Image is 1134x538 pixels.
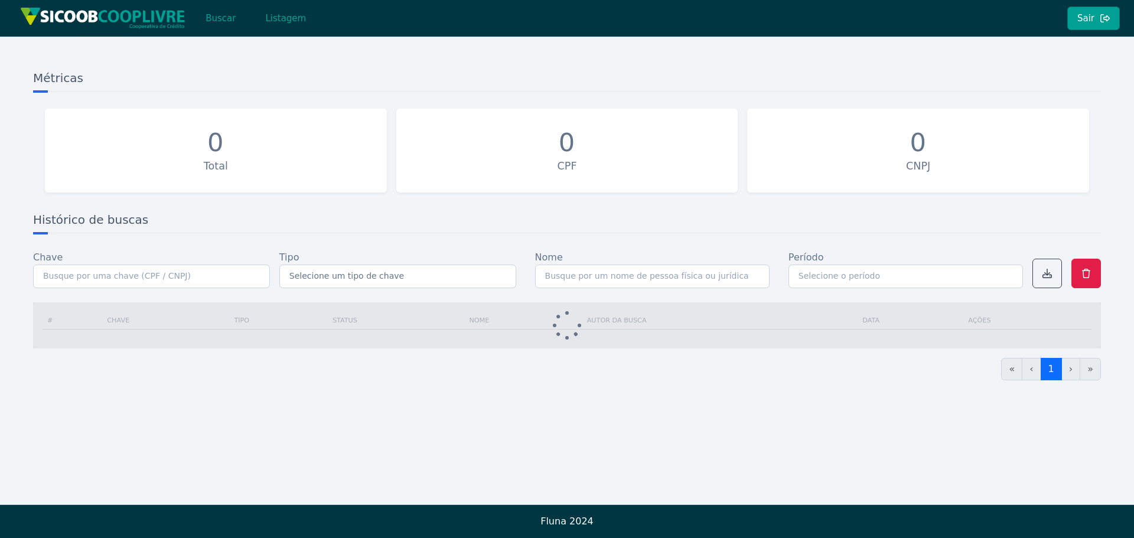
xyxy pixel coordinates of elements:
[51,158,381,174] div: Total
[402,158,732,174] div: CPF
[788,250,824,265] label: Período
[559,128,575,158] div: 0
[195,6,246,30] button: Buscar
[535,265,770,288] input: Busque por um nome de pessoa física ou jurídica
[753,158,1083,174] div: CNPJ
[33,265,270,288] input: Busque por uma chave (CPF / CNPJ)
[207,128,224,158] div: 0
[33,70,1101,92] h3: Métricas
[540,516,594,527] span: Fluna 2024
[33,211,1101,233] h3: Histórico de buscas
[535,250,563,265] label: Nome
[33,250,63,265] label: Chave
[1041,358,1062,380] a: 1
[255,6,316,30] button: Listagem
[1067,6,1120,30] button: Sair
[20,7,185,29] img: img/sicoob_cooplivre.png
[910,128,926,158] div: 0
[788,265,1023,288] input: Selecione o período
[279,250,299,265] label: Tipo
